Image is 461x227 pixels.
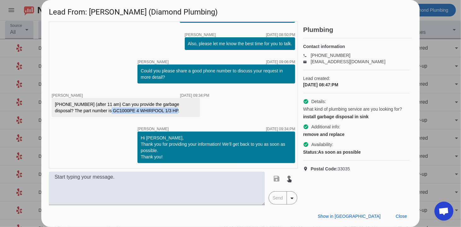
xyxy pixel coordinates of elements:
a: [PHONE_NUMBER] [311,53,350,58]
div: [DATE] 09:34:PM [180,94,209,97]
button: Show in [GEOGRAPHIC_DATA] [313,211,386,222]
mat-icon: email [303,60,311,63]
mat-icon: touch_app [286,175,293,182]
div: remove and replace [303,131,410,138]
span: Details: [311,98,326,105]
div: [DATE] 09:34:PM [266,127,295,131]
span: Additional info: [311,124,340,130]
span: Show in [GEOGRAPHIC_DATA] [318,214,381,219]
span: Availability: [311,141,333,148]
div: [DATE] 08:50:PM [266,33,295,37]
div: Hi [PERSON_NAME], Thank you for providing your information! We'll get back to you as soon as poss... [141,135,292,160]
span: 33035 [311,166,350,172]
mat-icon: location_on [303,166,311,171]
mat-icon: check_circle [303,142,309,147]
mat-icon: phone [303,54,311,57]
mat-icon: arrow_drop_down [288,194,296,202]
h2: Plumbing [303,27,412,33]
div: As soon as possible [303,149,410,155]
h4: Contact information [303,43,410,50]
span: [PERSON_NAME] [137,60,169,64]
mat-icon: check_circle [303,99,309,104]
span: [PERSON_NAME] [52,93,83,98]
div: Open chat [435,202,453,221]
span: What kind of plumbing service are you looking for? [303,106,402,112]
mat-icon: check_circle [303,124,309,130]
span: Lead created: [303,75,410,82]
span: Close [396,214,407,219]
span: [PERSON_NAME] [137,127,169,131]
div: [DATE] 08:47:PM [303,82,410,88]
div: Could you please share a good phone number to discuss your request in more detail?​ [141,68,292,80]
strong: Postal Code: [311,166,338,171]
button: Close [391,211,412,222]
strong: Status: [303,150,318,155]
div: [PHONE_NUMBER] (after 11 am) Can you provide the garbage disposal? The part number is GC1000PE 4 ... [55,101,197,114]
a: [EMAIL_ADDRESS][DOMAIN_NAME] [311,59,385,64]
div: [DATE] 09:06:PM [266,60,295,64]
span: [PERSON_NAME] [185,33,216,37]
div: Also, please let me know the best time for you to talk.​ [188,40,292,47]
div: install garbage disposal in sink [303,113,410,120]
